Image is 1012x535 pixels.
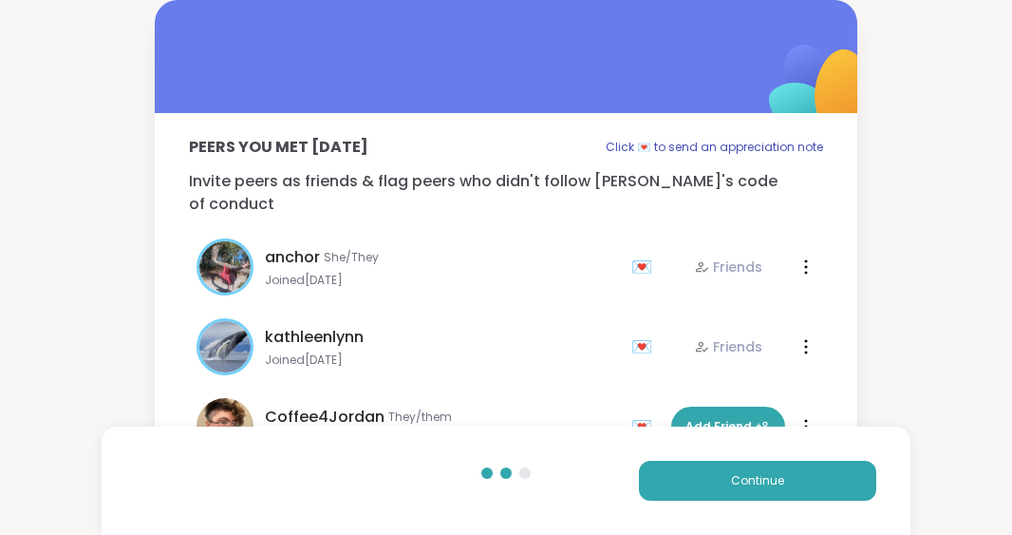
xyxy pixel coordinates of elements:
span: kathleenlynn [265,326,364,349]
span: She/They [324,250,379,265]
div: Friends [694,337,762,356]
p: Invite peers as friends & flag peers who didn't follow [PERSON_NAME]'s code of conduct [189,170,823,216]
span: Add Friend [685,418,771,435]
span: Joined [DATE] [265,353,620,368]
img: anchor [199,241,251,293]
div: 💌 [631,252,660,282]
span: They/them [388,410,452,425]
p: Peers you met [DATE] [189,136,368,159]
span: Coffee4Jordan [265,406,384,429]
span: Joined [DATE] [265,273,620,288]
div: Friends [694,258,762,277]
img: Coffee4Jordan [197,398,253,455]
span: anchor [265,246,320,269]
div: 💌 [631,332,660,362]
button: Continue [639,461,876,501]
button: Add Friend [671,407,785,447]
p: Click 💌 to send an appreciation note [606,136,823,159]
div: 💌 [631,411,660,442]
span: Continue [731,472,784,489]
img: kathleenlynn [199,321,251,373]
